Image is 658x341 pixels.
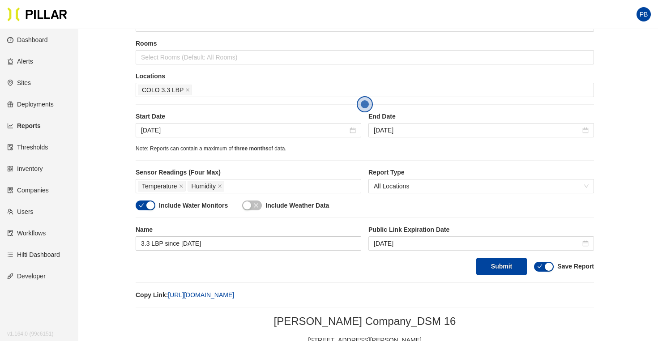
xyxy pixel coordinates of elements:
[368,225,594,234] label: Public Link Expiration Date
[136,112,361,121] label: Start Date
[640,7,648,21] span: PB
[7,165,43,172] a: qrcodeInventory
[218,184,222,189] span: close
[159,201,228,210] label: Include Water Monitors
[142,85,184,95] span: COLO 3.3 LBP
[7,7,67,21] img: Pillar Technologies
[7,144,48,151] a: exceptionThresholds
[265,201,329,210] label: Include Weather Data
[7,230,46,237] a: auditWorkflows
[136,72,594,81] label: Locations
[235,145,269,152] span: three months
[557,262,594,271] label: Save Report
[7,187,49,194] a: solutionCompanies
[136,315,594,328] h2: [PERSON_NAME] Company_DSM 16
[7,101,54,108] a: giftDeployments
[136,39,594,48] label: Rooms
[168,290,234,298] a: [URL][DOMAIN_NAME]
[7,79,31,86] a: environmentSites
[7,251,60,258] a: barsHilti Dashboard
[368,112,594,121] label: End Date
[374,179,589,193] span: All Locations
[142,181,177,191] span: Temperature
[136,236,361,251] input: Report Name
[192,181,216,191] span: Humidity
[476,258,527,275] button: Submit
[357,96,373,112] button: Open the dialog
[179,184,184,189] span: close
[374,239,581,248] input: Sep 12, 2025
[136,225,361,234] label: Name
[139,203,144,208] span: check
[7,273,46,280] a: apiDeveloper
[185,88,190,93] span: close
[136,145,594,153] div: Note: Reports can contain a maximum of of data.
[136,291,168,298] span: Copy Link:
[141,125,348,135] input: Jun 30, 2025
[7,122,41,129] a: line-chartReports
[253,203,259,208] span: close
[7,58,33,65] a: alertAlerts
[537,264,543,269] span: check
[368,168,594,177] label: Report Type
[136,168,361,177] label: Sensor Readings (Four Max)
[374,125,581,135] input: Aug 29, 2025
[7,208,34,215] a: teamUsers
[7,36,48,43] a: dashboardDashboard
